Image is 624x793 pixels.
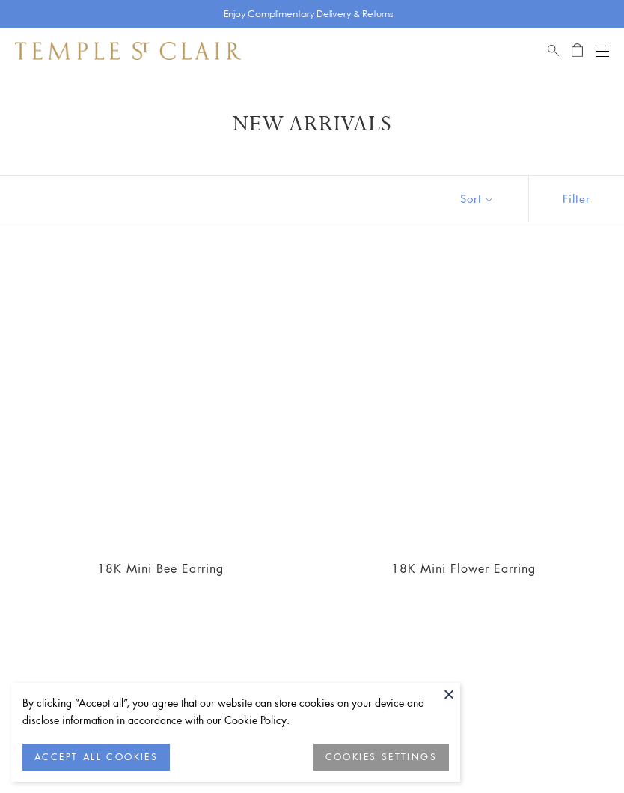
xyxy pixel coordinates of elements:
a: 18K Mini Bee Earring [97,560,224,577]
button: Show sort by [426,176,528,222]
h1: New Arrivals [37,111,587,138]
iframe: Gorgias live chat messenger [549,723,609,778]
button: Show filters [528,176,624,222]
a: Search [548,42,559,60]
button: ACCEPT ALL COOKIES [22,744,170,771]
img: Temple St. Clair [15,42,241,60]
a: Open Shopping Bag [572,42,583,60]
a: E18103-MINIFLWR [321,260,606,545]
button: COOKIES SETTINGS [313,744,449,771]
a: 18K Mini Flower Earring [391,560,536,577]
a: E18101-MINIBEE [18,260,303,545]
p: Enjoy Complimentary Delivery & Returns [224,7,394,22]
div: By clicking “Accept all”, you agree that our website can store cookies on your device and disclos... [22,694,449,729]
button: Open navigation [596,42,609,60]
